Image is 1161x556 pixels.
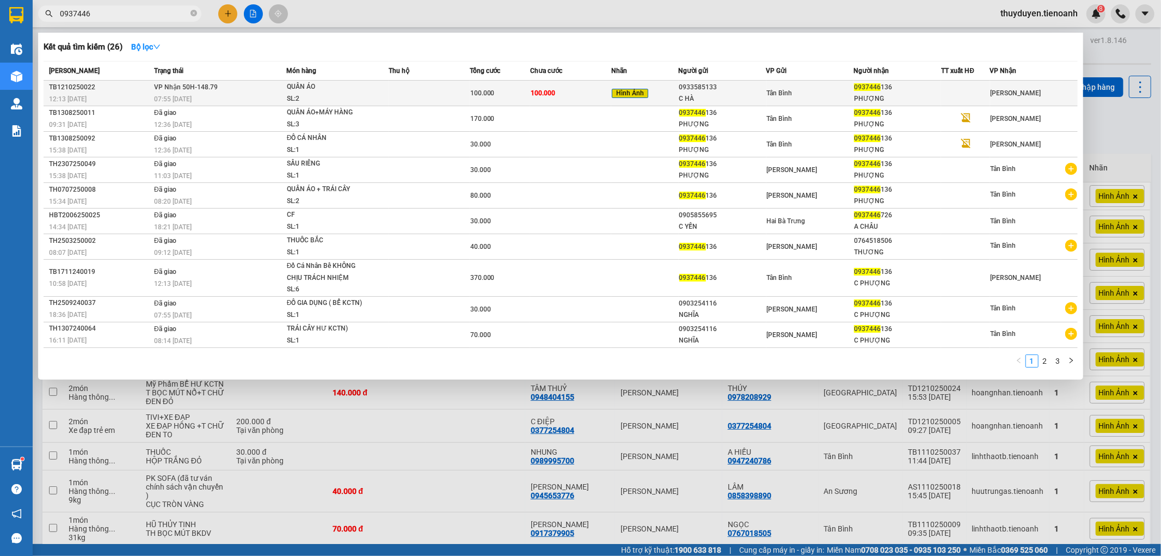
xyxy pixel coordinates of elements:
li: 3 [1052,355,1065,368]
div: TB1210250022 [49,82,151,93]
div: A CHÂU [854,221,941,233]
span: 170.000 [470,115,495,123]
div: C PHƯỢNG [854,309,941,321]
span: 0937446 [854,109,881,117]
span: Đã giao [154,237,176,245]
span: Đã giao [154,325,176,333]
div: TH2509240037 [49,297,151,309]
div: THUỐC BẮC [287,235,368,247]
div: 0764518506 [854,235,941,247]
span: 30.000 [470,140,491,148]
span: 14:34 [DATE] [49,223,87,231]
span: 12:36 [DATE] [154,146,192,154]
span: plus-circle [1065,302,1077,314]
span: 12:13 [DATE] [49,95,87,103]
div: C YẾN [679,221,766,233]
button: left [1012,355,1025,368]
span: [PERSON_NAME] [991,115,1041,123]
div: SL: 2 [287,195,368,207]
li: 2 [1039,355,1052,368]
span: Trạng thái [154,67,183,75]
img: warehouse-icon [11,98,22,109]
div: QUẦN ÁO [287,81,368,93]
div: TH0707250008 [49,184,151,195]
span: 0937446 [854,160,881,168]
span: [PERSON_NAME] [991,274,1041,282]
div: PHƯỢNG [679,170,766,181]
span: 0937446 [679,274,706,282]
img: warehouse-icon [11,44,22,55]
span: VP Nhận [990,67,1017,75]
span: 16:11 [DATE] [49,337,87,344]
span: 08:14 [DATE] [154,337,192,345]
span: Nhãn [611,67,627,75]
span: 80.000 [470,192,491,199]
span: Người nhận [853,67,889,75]
a: 3 [1052,355,1064,367]
img: warehouse-icon [11,71,22,82]
div: 136 [679,133,766,144]
span: Đã giao [154,268,176,276]
span: plus-circle [1065,188,1077,200]
div: QUẦN ÁO + TRÁI CÂY [287,184,368,195]
div: SẦU RIÊNG [287,158,368,170]
div: SL: 1 [287,335,368,347]
div: PHƯỢNG [854,144,941,156]
span: 40.000 [470,243,491,250]
span: plus-circle [1065,240,1077,252]
span: Tân Bình [767,140,793,148]
a: 2 [1039,355,1051,367]
span: 08:20 [DATE] [154,198,192,205]
span: Tân Bình [767,115,793,123]
div: TH1307240064 [49,323,151,334]
div: CF [287,209,368,221]
div: SL: 3 [287,119,368,131]
div: PHƯỢNG [854,93,941,105]
span: 09:12 [DATE] [154,249,192,256]
span: Tổng cước [470,67,501,75]
div: PHƯỢNG [679,144,766,156]
div: C HÀ [679,93,766,105]
div: TH2503250002 [49,235,151,247]
span: Đã giao [154,300,176,307]
span: 08:07 [DATE] [49,249,87,256]
span: TT xuất HĐ [941,67,974,75]
span: message [11,533,22,543]
span: Đã giao [154,160,176,168]
div: 0933585133 [679,82,766,93]
span: 10:58 [DATE] [49,280,87,288]
div: QUẦN ÁO+MÁY HÀNG [287,107,368,119]
span: 12:13 [DATE] [154,280,192,288]
span: 07:55 [DATE] [154,311,192,319]
span: 100.000 [470,89,495,97]
span: 0937446 [854,211,881,219]
sup: 1 [21,457,24,461]
div: 136 [854,82,941,93]
span: 09:31 [DATE] [49,121,87,129]
div: NGHĨA [679,335,766,346]
span: [PERSON_NAME] [991,89,1041,97]
div: 0903254116 [679,298,766,309]
div: 136 [679,158,766,170]
span: Hai Bà Trưng [767,217,806,225]
span: Tân Bình [767,89,793,97]
div: TB1711240019 [49,266,151,278]
div: 136 [854,184,941,195]
span: Tân Bình [991,191,1016,198]
span: search [45,10,53,17]
span: plus-circle [1065,163,1077,175]
div: 136 [679,190,766,201]
div: TRÁI CÂY HƯ KCTN) [287,323,368,335]
span: VP Nhận 50H-148.79 [154,83,218,91]
div: SL: 1 [287,309,368,321]
div: SL: 1 [287,170,368,182]
div: 136 [679,272,766,284]
div: 136 [854,107,941,119]
span: Tân Bình [991,304,1016,312]
span: 30.000 [470,306,491,313]
a: 1 [1026,355,1038,367]
div: TB1308250092 [49,133,151,144]
span: Thu hộ [389,67,409,75]
li: 1 [1025,355,1039,368]
div: SL: 6 [287,284,368,296]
